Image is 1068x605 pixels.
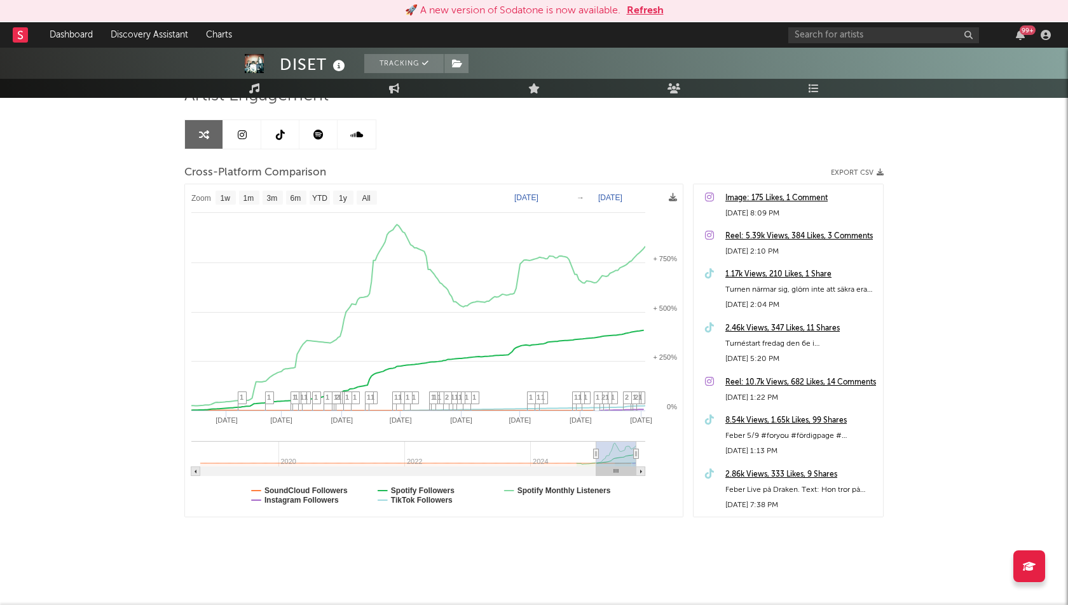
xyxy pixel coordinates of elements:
[240,393,243,401] span: 1
[362,194,370,203] text: All
[517,486,611,495] text: Spotify Monthly Listeners
[184,88,329,104] span: Artist Engagement
[625,393,629,401] span: 2
[514,193,538,202] text: [DATE]
[406,393,409,401] span: 1
[216,416,238,424] text: [DATE]
[725,375,877,390] a: Reel: 10.7k Views, 682 Likes, 14 Comments
[725,282,877,297] div: Turnen närmar sig, glöm inte att säkra era biljetter. [DATE] Live at heart [GEOGRAPHIC_DATA], [DA...
[197,22,241,48] a: Charts
[577,193,584,202] text: →
[725,206,877,221] div: [DATE] 8:09 PM
[725,390,877,405] div: [DATE] 1:22 PM
[529,393,533,401] span: 1
[611,393,615,401] span: 1
[725,351,877,367] div: [DATE] 5:20 PM
[725,297,877,313] div: [DATE] 2:04 PM
[725,498,877,513] div: [DATE] 7:38 PM
[1020,25,1036,35] div: 99 +
[653,304,677,312] text: + 500%
[598,193,622,202] text: [DATE]
[455,393,458,401] span: 1
[451,393,455,401] span: 1
[390,416,412,424] text: [DATE]
[725,413,877,428] a: 8.54k Views, 1.65k Likes, 99 Shares
[574,393,578,401] span: 1
[584,393,587,401] span: 1
[725,336,877,351] div: Turnéstart fredag den 6e i [GEOGRAPHIC_DATA]! Ses där🖤 #fyp #svenskmusik #nymusik #Diset #indie
[405,3,620,18] div: 🚀 A new version of Sodatone is now available.
[300,393,304,401] span: 1
[264,486,348,495] text: SoundCloud Followers
[472,393,476,401] span: 1
[725,321,877,336] a: 2.46k Views, 347 Likes, 11 Shares
[725,267,877,282] a: 1.17k Views, 210 Likes, 1 Share
[627,3,664,18] button: Refresh
[264,496,339,505] text: Instagram Followers
[367,393,371,401] span: 1
[633,393,636,401] span: 1
[314,393,318,401] span: 1
[601,393,605,401] span: 2
[831,169,884,177] button: Export CSV
[667,403,677,411] text: 0%
[1016,30,1025,40] button: 99+
[725,229,877,244] a: Reel: 5.39k Views, 384 Likes, 3 Comments
[653,255,677,262] text: + 750%
[345,393,349,401] span: 1
[450,416,472,424] text: [DATE]
[334,393,338,401] span: 1
[243,194,254,203] text: 1m
[412,393,416,401] span: 1
[725,467,877,482] a: 2.86k Views, 333 Likes, 9 Shares
[725,428,877,444] div: Feber 5/9 #foryou #fördigpage #[GEOGRAPHIC_DATA] #newmusic #diset #feber #fyp #fördig #indie #nym...
[102,22,197,48] a: Discovery Assistant
[291,194,301,203] text: 6m
[570,416,592,424] text: [DATE]
[267,194,278,203] text: 3m
[725,244,877,259] div: [DATE] 2:10 PM
[398,393,402,401] span: 1
[465,393,469,401] span: 1
[270,416,292,424] text: [DATE]
[458,393,462,401] span: 1
[788,27,979,43] input: Search for artists
[280,54,348,75] div: DISET
[653,353,677,361] text: + 250%
[267,393,271,401] span: 1
[537,393,540,401] span: 1
[541,393,545,401] span: 1
[725,482,877,498] div: Feber Live på Draken. Text: Hon tror på andar Och kristaller [PERSON_NAME] drömmar I sin skalle j...
[371,393,374,401] span: 1
[638,393,642,401] span: 1
[437,393,441,401] span: 1
[391,496,453,505] text: TikTok Followers
[304,393,308,401] span: 1
[221,194,231,203] text: 1w
[431,393,435,401] span: 1
[725,444,877,459] div: [DATE] 1:13 PM
[292,393,296,401] span: 1
[191,194,211,203] text: Zoom
[325,393,329,401] span: 1
[725,191,877,206] a: Image: 175 Likes, 1 Comment
[596,393,599,401] span: 1
[339,194,347,203] text: 1y
[630,416,652,424] text: [DATE]
[331,416,353,424] text: [DATE]
[509,416,531,424] text: [DATE]
[578,393,582,401] span: 1
[364,54,444,73] button: Tracking
[184,165,326,180] span: Cross-Platform Comparison
[41,22,102,48] a: Dashboard
[312,194,327,203] text: YTD
[605,393,609,401] span: 1
[353,393,357,401] span: 1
